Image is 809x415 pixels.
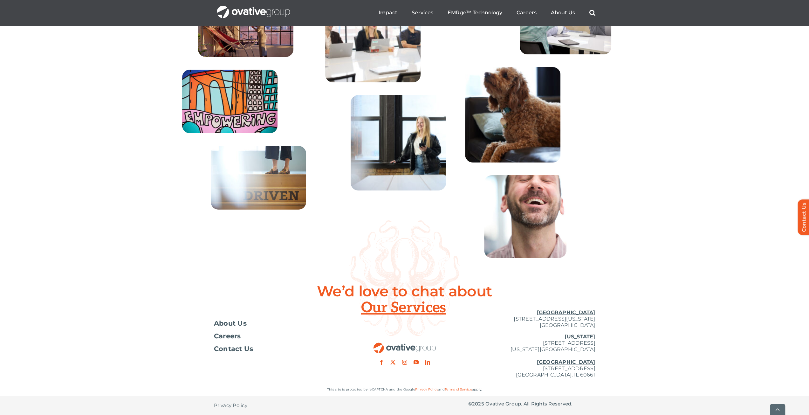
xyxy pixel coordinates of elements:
a: EMRge™ Technology [447,10,502,16]
img: Home – Careers 8 [484,175,567,258]
p: [STREET_ADDRESS][US_STATE] [GEOGRAPHIC_DATA] [468,309,595,329]
span: Privacy Policy [214,402,247,409]
p: © Ovative Group. All Rights Reserved. [468,401,595,407]
span: Careers [214,333,241,339]
a: Careers [516,10,536,16]
a: Terms of Service [445,387,472,391]
img: Home – Careers 3 [211,146,306,210]
p: [STREET_ADDRESS] [US_STATE][GEOGRAPHIC_DATA] [STREET_ADDRESS] [GEOGRAPHIC_DATA], IL 60661 [468,334,595,378]
a: facebook [379,360,384,365]
nav: Menu [379,3,595,23]
u: [GEOGRAPHIC_DATA] [537,359,595,365]
a: linkedin [425,360,430,365]
span: About Us [214,320,247,327]
a: Search [589,10,595,16]
u: [US_STATE] [565,334,595,340]
a: Privacy Policy [415,387,438,391]
span: Contact Us [214,346,253,352]
p: This site is protected by reCAPTCHA and the Google and apply. [214,386,595,393]
nav: Footer - Privacy Policy [214,396,341,415]
nav: Footer Menu [214,320,341,352]
a: Contact Us [214,346,341,352]
a: twitter [390,360,395,365]
a: OG_Full_horizontal_WHT [217,5,290,11]
span: Our Services [361,300,448,316]
a: About Us [551,10,575,16]
img: Home – Careers 1 [198,9,293,57]
img: Home – Careers 6 [351,95,446,190]
a: Impact [379,10,397,16]
a: Careers [214,333,341,339]
a: Privacy Policy [214,396,247,415]
a: youtube [414,360,419,365]
u: [GEOGRAPHIC_DATA] [537,309,595,315]
img: ogiee [465,67,560,163]
a: About Us [214,320,341,327]
span: 2025 [472,401,484,407]
a: OG_Full_horizontal_RGB [373,342,436,348]
a: Services [412,10,433,16]
a: instagram [402,360,407,365]
img: Home – Careers 2 [182,70,278,133]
